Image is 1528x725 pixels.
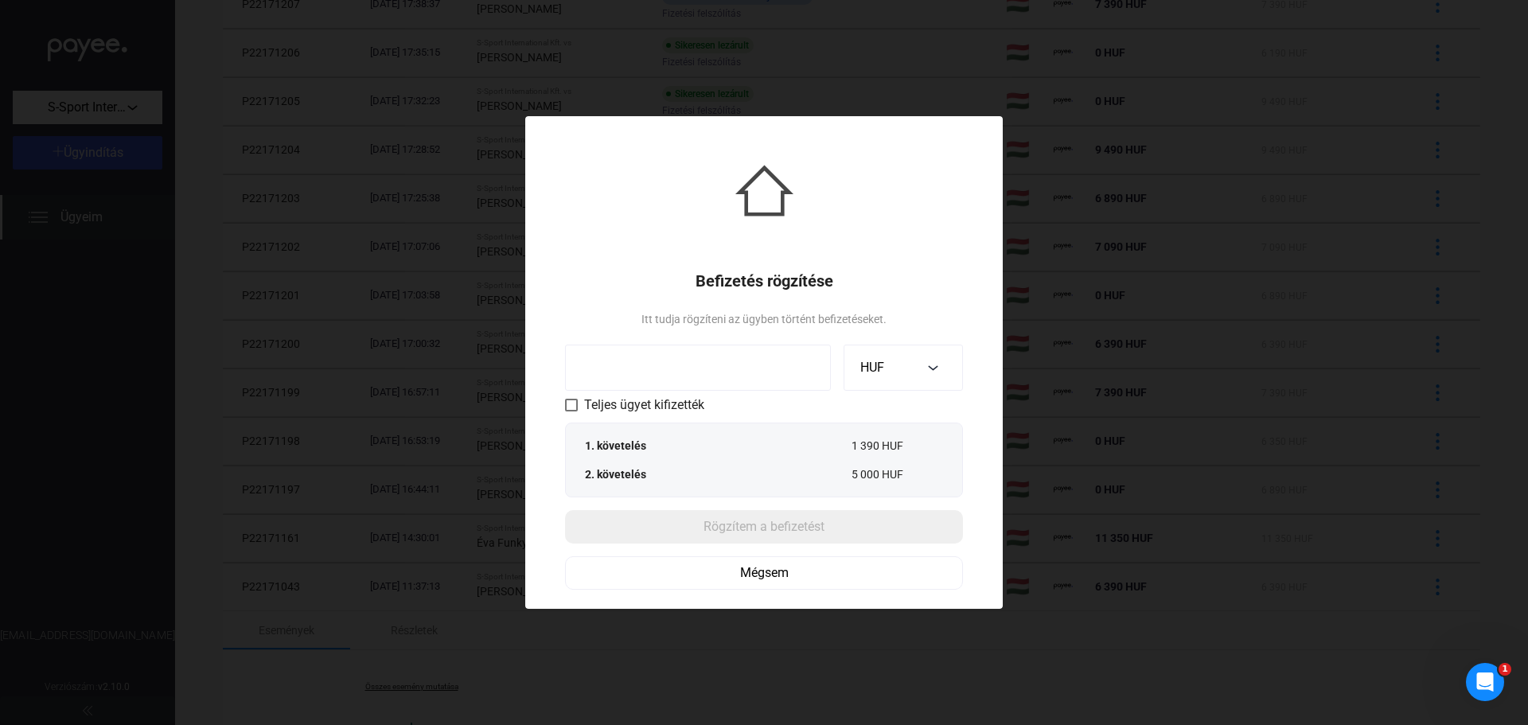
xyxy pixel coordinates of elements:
[852,438,943,454] div: 1 390 HUF
[735,162,793,220] img: house
[571,563,957,583] div: Mégsem
[844,345,963,391] button: HUF
[585,438,676,454] div: 1. követelés
[696,271,833,290] h1: Befizetés rögzítése
[565,556,963,590] button: Mégsem
[584,396,704,415] span: Teljes ügyet kifizették
[565,510,963,544] button: Rögzítem a befizetést
[585,466,676,482] div: 2. követelés
[852,466,943,482] div: 5 000 HUF
[860,360,884,375] span: HUF
[1466,663,1504,701] iframe: Intercom live chat
[1499,663,1511,676] span: 1
[570,517,958,536] div: Rögzítem a befizetést
[641,310,887,329] div: Itt tudja rögzíteni az ügyben történt befizetéseket.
